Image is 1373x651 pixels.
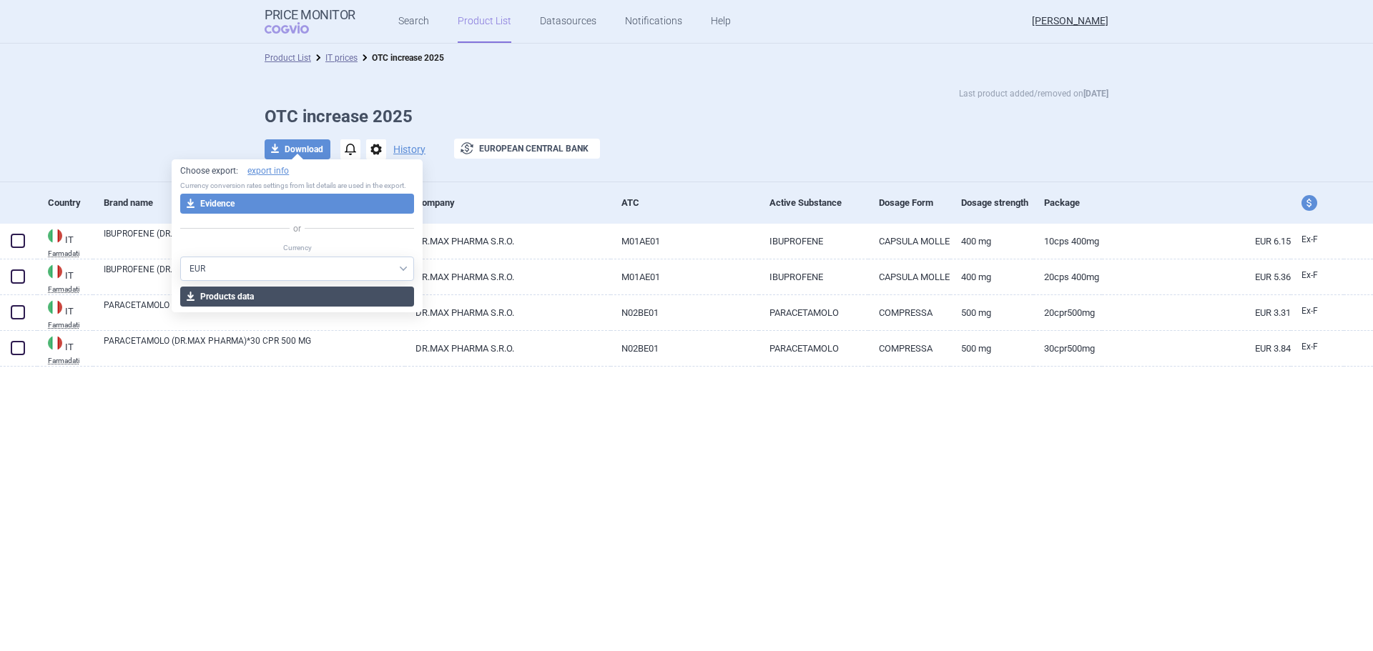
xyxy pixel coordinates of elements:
a: IBUPROFENE [759,224,869,259]
a: 10CPS 400MG [1033,224,1102,259]
a: EUR 3.31 [1102,295,1291,330]
a: PARACETAMOLO [759,331,869,366]
a: 20CPS 400MG [1033,259,1102,294]
div: Dosage strength [961,185,1033,220]
abbr: Farmadati — Online database developed by Farmadati Italia S.r.l., Italia. [48,322,93,329]
a: PARACETAMOLO [759,295,869,330]
h1: OTC increase 2025 [265,106,1108,127]
a: CAPSULA MOLLE [868,224,950,259]
a: export info [247,165,289,177]
a: N02BE01 [611,331,758,366]
a: 20CPR500MG [1033,295,1102,330]
span: Ex-factory price [1301,270,1318,280]
a: 30CPR500MG [1033,331,1102,366]
a: DR.MAX PHARMA S.R.O. [405,224,611,259]
button: Download [265,139,330,159]
a: EUR 3.84 [1102,331,1291,366]
div: Company [415,185,611,220]
button: Evidence [180,194,414,214]
a: Ex-F [1291,337,1344,358]
a: Ex-F [1291,265,1344,287]
a: Ex-F [1291,301,1344,322]
a: IBUPROFENE [759,259,869,294]
img: Italy [48,229,62,243]
span: Ex-factory price [1301,342,1318,352]
p: Currency conversion rates settings from list details are used in the export. [180,181,414,191]
a: EUR 5.36 [1102,259,1291,294]
abbr: Farmadati — Online database developed by Farmadati Italia S.r.l., Italia. [48,250,93,257]
a: M01AE01 [611,224,758,259]
a: ITITFarmadati [37,299,93,329]
div: Country [48,185,93,220]
span: or [290,222,305,236]
a: 400 MG [950,259,1033,294]
a: ITITFarmadati [37,227,93,257]
a: COMPRESSA [868,331,950,366]
button: Products data [180,287,414,307]
li: IT prices [311,51,358,65]
abbr: Farmadati — Online database developed by Farmadati Italia S.r.l., Italia. [48,286,93,293]
a: ITITFarmadati [37,334,93,364]
p: Choose export: [180,165,414,177]
a: IT prices [325,53,358,63]
a: DR.MAX PHARMA S.R.O. [405,259,611,294]
strong: Price Monitor [265,8,355,22]
strong: OTC increase 2025 [372,53,444,63]
a: M01AE01 [611,259,758,294]
span: COGVIO [265,22,329,34]
p: Last product added/removed on [959,86,1108,101]
div: Dosage Form [879,185,950,220]
a: DR.MAX PHARMA S.R.O. [405,295,611,330]
a: 500 MG [950,331,1033,366]
img: Italy [48,300,62,314]
a: Product List [265,53,311,63]
div: Active Substance [769,185,869,220]
a: N02BE01 [611,295,758,330]
a: DR.MAX PHARMA S.R.O. [405,331,611,366]
span: Ex-factory price [1301,306,1318,316]
p: Currency [180,243,414,253]
strong: [DATE] [1083,89,1108,99]
button: European Central Bank [454,139,600,159]
a: CAPSULA MOLLE [868,259,950,294]
div: Package [1044,185,1102,220]
a: Ex-F [1291,229,1344,251]
li: Product List [265,51,311,65]
a: 400 MG [950,224,1033,259]
a: IBUPROFENE (DR.MAX PHARMA)*10 CPS MOLLI 400 MG [104,227,405,253]
a: EUR 6.15 [1102,224,1291,259]
div: Brand name [104,185,405,220]
a: PARACETAMOLO (DR.MAX PHARMA)*20 CPR 500 MG [104,299,405,324]
a: IBUPROFENE (DR.MAX PHARMA)*20 CPS MOLLI 400 MG [104,263,405,289]
span: Ex-factory price [1301,234,1318,244]
a: Price MonitorCOGVIO [265,8,355,35]
a: 500 MG [950,295,1033,330]
div: ATC [621,185,758,220]
abbr: Farmadati — Online database developed by Farmadati Italia S.r.l., Italia. [48,357,93,364]
button: History [393,144,425,154]
a: PARACETAMOLO (DR.MAX PHARMA)*30 CPR 500 MG [104,334,405,360]
img: Italy [48,336,62,350]
li: OTC increase 2025 [358,51,444,65]
a: COMPRESSA [868,295,950,330]
a: ITITFarmadati [37,263,93,293]
img: Italy [48,264,62,279]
